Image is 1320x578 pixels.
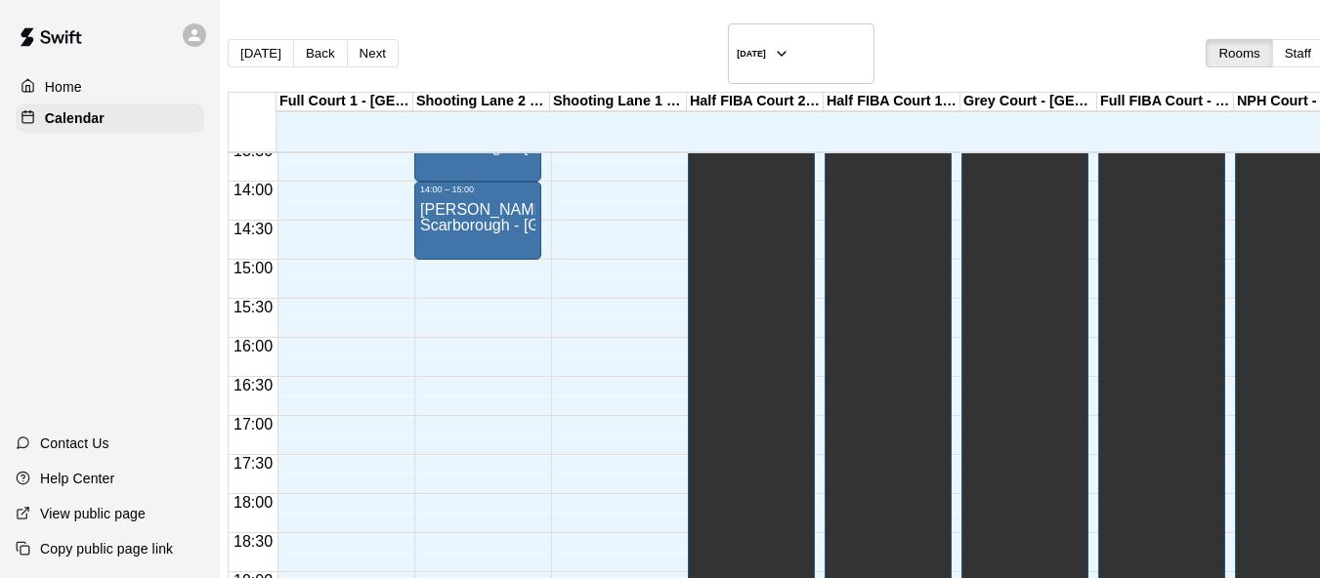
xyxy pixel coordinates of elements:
[737,49,766,59] h6: [DATE]
[229,455,277,472] span: 17:30
[413,93,550,111] div: Shooting Lane 2 - [GEOGRAPHIC_DATA]
[229,182,277,198] span: 14:00
[45,108,105,128] p: Calendar
[420,139,700,155] span: Scarborough - [GEOGRAPHIC_DATA] 2
[40,539,173,558] p: Copy public page link
[1097,93,1234,111] div: Full FIBA Court - [GEOGRAPHIC_DATA]
[347,39,399,67] button: Next
[40,469,114,488] p: Help Center
[229,494,277,511] span: 18:00
[687,93,824,111] div: Half FIBA Court 2 - [GEOGRAPHIC_DATA]
[229,260,277,276] span: 15:00
[229,338,277,354] span: 16:00
[960,93,1097,111] div: Grey Court - [GEOGRAPHIC_DATA]
[420,217,700,233] span: Scarborough - [GEOGRAPHIC_DATA] 2
[824,93,960,111] div: Half FIBA Court 1 - [GEOGRAPHIC_DATA]
[16,103,204,133] a: Calendar
[40,433,109,453] p: Contact Us
[1206,39,1272,67] button: Rooms
[229,299,277,315] span: 15:30
[229,143,277,159] span: 13:30
[45,77,82,97] p: Home
[277,93,413,111] div: Full Court 1 - [GEOGRAPHIC_DATA]
[550,93,687,111] div: Shooting Lane 1 - [GEOGRAPHIC_DATA]
[420,185,479,194] div: 14:00 – 15:00
[40,504,146,523] p: View public page
[229,533,277,550] span: 18:30
[229,416,277,433] span: 17:00
[229,221,277,237] span: 14:30
[228,39,294,67] button: [DATE]
[728,23,874,84] button: [DATE]
[293,39,348,67] button: Back
[414,182,541,260] div: 14:00 – 15:00: Jumol Mullings
[16,72,204,102] a: Home
[229,377,277,393] span: 16:30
